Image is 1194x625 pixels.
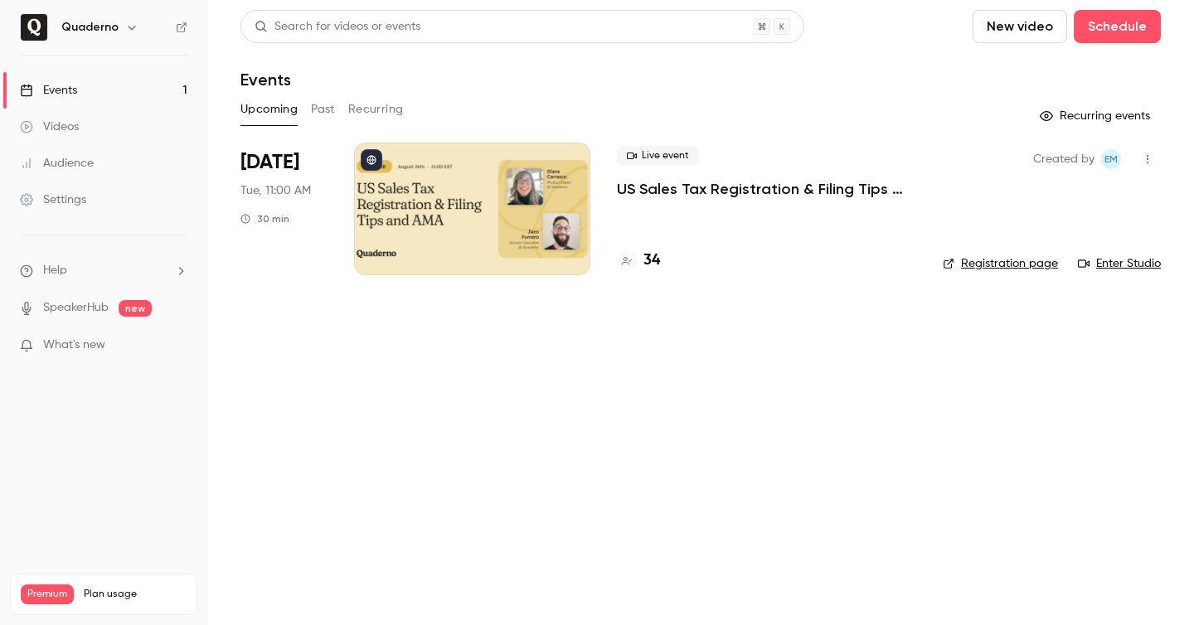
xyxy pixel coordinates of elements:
[311,96,335,123] button: Past
[20,82,77,99] div: Events
[43,337,105,354] span: What's new
[20,119,79,135] div: Videos
[617,250,660,272] a: 34
[21,14,47,41] img: Quaderno
[1104,149,1118,169] span: EM
[255,18,420,36] div: Search for videos or events
[643,250,660,272] h4: 34
[21,584,74,604] span: Premium
[1033,149,1094,169] span: Created by
[240,182,311,199] span: Tue, 11:00 AM
[61,19,119,36] h6: Quaderno
[348,96,404,123] button: Recurring
[240,149,299,176] span: [DATE]
[973,10,1067,43] button: New video
[20,262,187,279] li: help-dropdown-opener
[20,191,86,208] div: Settings
[617,146,699,166] span: Live event
[240,70,291,90] h1: Events
[1101,149,1121,169] span: Eileen McRae
[240,96,298,123] button: Upcoming
[43,262,67,279] span: Help
[1032,103,1161,129] button: Recurring events
[1074,10,1161,43] button: Schedule
[240,143,328,275] div: Aug 26 Tue, 11:00 AM (America/New York)
[617,179,916,199] a: US Sales Tax Registration & Filing Tips and AMA
[1078,255,1161,272] a: Enter Studio
[43,299,109,317] a: SpeakerHub
[943,255,1058,272] a: Registration page
[20,155,94,172] div: Audience
[119,300,152,317] span: new
[240,212,289,225] div: 30 min
[84,588,187,601] span: Plan usage
[167,338,187,353] iframe: Noticeable Trigger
